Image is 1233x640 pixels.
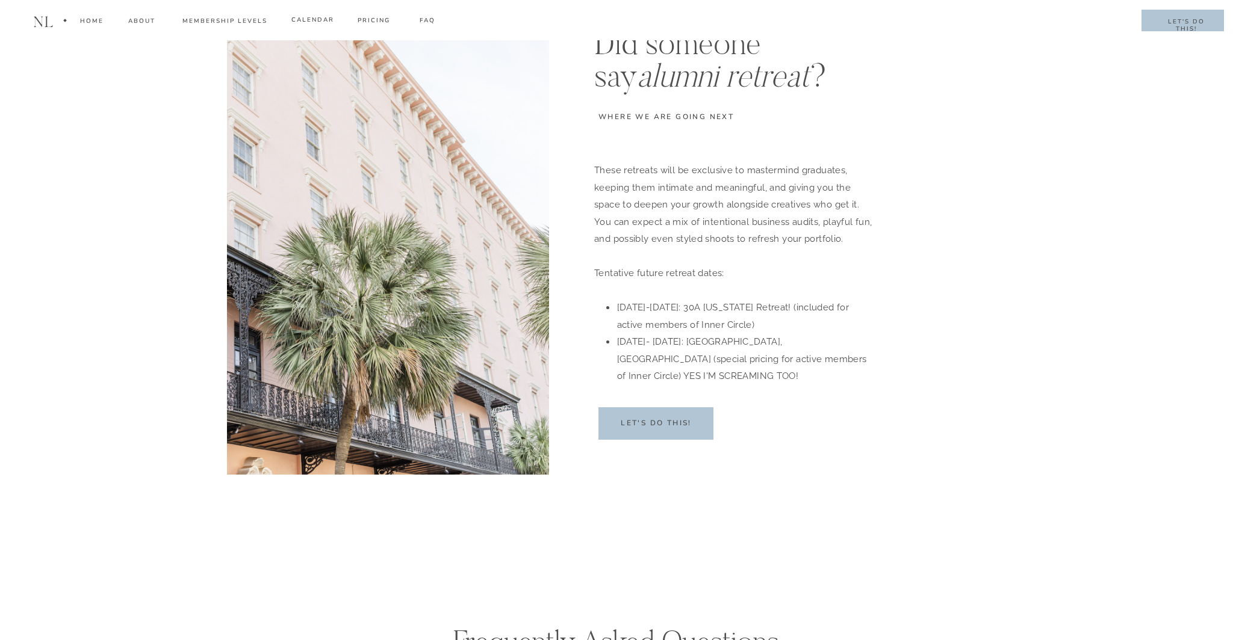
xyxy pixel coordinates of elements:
li: [DATE]- [DATE]: [GEOGRAPHIC_DATA], [GEOGRAPHIC_DATA] (special pricing for active members of Inner... [616,333,877,385]
h1: nl [30,14,57,31]
a: Let's do this! [1156,18,1216,26]
div: These retreats will be exclusive to mastermind graduates, keeping them intimate and meaningful, a... [594,162,877,379]
p: where we are going next [598,111,803,131]
a: Home [79,16,104,30]
i: alumni [637,55,718,96]
a: membership levels [179,16,270,30]
a: calendar [291,15,334,26]
a: pricing [353,16,395,29]
li: [DATE]-[DATE]: 30A [US_STATE] Retreat! (included for active members of Inner Circle) [616,299,877,333]
a: let's do this! [609,417,704,430]
h2: Did someone say ? [594,26,908,111]
a: about [128,16,156,30]
a: FAQ [419,16,436,29]
i: retreat [726,55,809,96]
